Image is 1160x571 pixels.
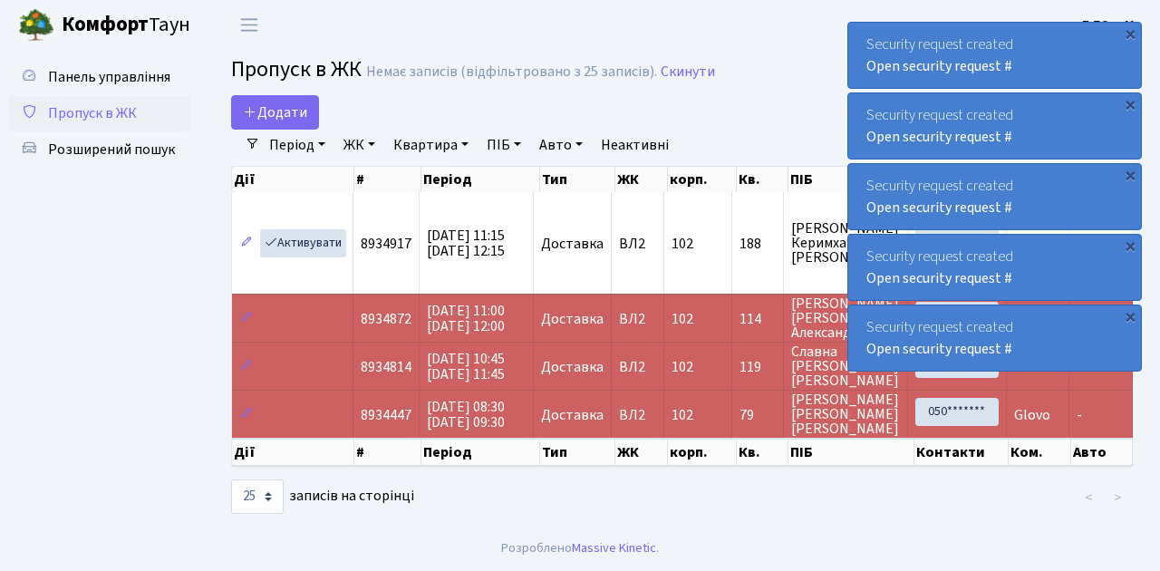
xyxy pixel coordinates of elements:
[541,360,604,374] span: Доставка
[361,357,411,377] span: 8934814
[232,167,354,192] th: Дії
[231,479,284,514] select: записів на сторінці
[1082,15,1138,36] a: ВЛ2 -. К.
[661,63,715,81] a: Скинути
[1014,405,1050,425] span: Glovo
[9,59,190,95] a: Панель управління
[9,95,190,131] a: Пропуск в ЖК
[1071,439,1133,466] th: Авто
[361,405,411,425] span: 8934447
[1121,24,1139,43] div: ×
[866,339,1012,359] a: Open security request #
[619,360,655,374] span: ВЛ2
[866,127,1012,147] a: Open security request #
[1121,237,1139,255] div: ×
[532,130,590,160] a: Авто
[737,439,788,466] th: Кв.
[421,439,539,466] th: Період
[1009,439,1070,466] th: Ком.
[361,234,411,254] span: 8934917
[540,439,616,466] th: Тип
[848,164,1141,229] div: Security request created
[231,479,414,514] label: записів на сторінці
[866,198,1012,218] a: Open security request #
[1121,95,1139,113] div: ×
[262,130,333,160] a: Період
[914,439,1010,466] th: Контакти
[672,357,693,377] span: 102
[48,67,170,87] span: Панель управління
[48,103,137,123] span: Пропуск в ЖК
[619,312,655,326] span: ВЛ2
[788,167,914,192] th: ПІБ
[668,167,736,192] th: корп.
[243,102,307,122] span: Додати
[62,10,190,41] span: Таун
[739,237,776,251] span: 188
[540,167,616,192] th: Тип
[672,234,693,254] span: 102
[231,95,319,130] a: Додати
[848,305,1141,371] div: Security request created
[1077,405,1082,425] span: -
[791,221,900,265] span: [PERSON_NAME] Керимхан [PERSON_NAME]
[848,235,1141,300] div: Security request created
[672,309,693,329] span: 102
[18,7,54,44] img: logo.png
[541,237,604,251] span: Доставка
[848,93,1141,159] div: Security request created
[354,167,421,192] th: #
[227,10,272,40] button: Переключити навігацію
[866,56,1012,76] a: Open security request #
[62,10,149,39] b: Комфорт
[788,439,914,466] th: ПІБ
[260,229,346,257] a: Активувати
[48,140,175,160] span: Розширений пошук
[479,130,528,160] a: ПІБ
[615,439,668,466] th: ЖК
[739,408,776,422] span: 79
[1082,15,1138,35] b: ВЛ2 -. К.
[791,296,900,340] span: [PERSON_NAME] [PERSON_NAME] Александровна
[739,312,776,326] span: 114
[386,130,476,160] a: Квартира
[427,397,505,432] span: [DATE] 08:30 [DATE] 09:30
[848,23,1141,88] div: Security request created
[421,167,539,192] th: Період
[336,130,382,160] a: ЖК
[572,538,656,557] a: Massive Kinetic
[737,167,788,192] th: Кв.
[361,309,411,329] span: 8934872
[541,312,604,326] span: Доставка
[354,439,421,466] th: #
[668,439,736,466] th: корп.
[1121,166,1139,184] div: ×
[366,63,657,81] div: Немає записів (відфільтровано з 25 записів).
[791,392,900,436] span: [PERSON_NAME] [PERSON_NAME] [PERSON_NAME]
[594,130,676,160] a: Неактивні
[1121,307,1139,325] div: ×
[501,538,659,558] div: Розроблено .
[232,439,354,466] th: Дії
[427,349,505,384] span: [DATE] 10:45 [DATE] 11:45
[427,301,505,336] span: [DATE] 11:00 [DATE] 12:00
[619,408,655,422] span: ВЛ2
[427,226,505,261] span: [DATE] 11:15 [DATE] 12:15
[672,405,693,425] span: 102
[739,360,776,374] span: 119
[9,131,190,168] a: Розширений пошук
[791,344,900,388] span: Славна [PERSON_NAME] [PERSON_NAME]
[866,268,1012,288] a: Open security request #
[615,167,668,192] th: ЖК
[619,237,655,251] span: ВЛ2
[231,53,362,85] span: Пропуск в ЖК
[541,408,604,422] span: Доставка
